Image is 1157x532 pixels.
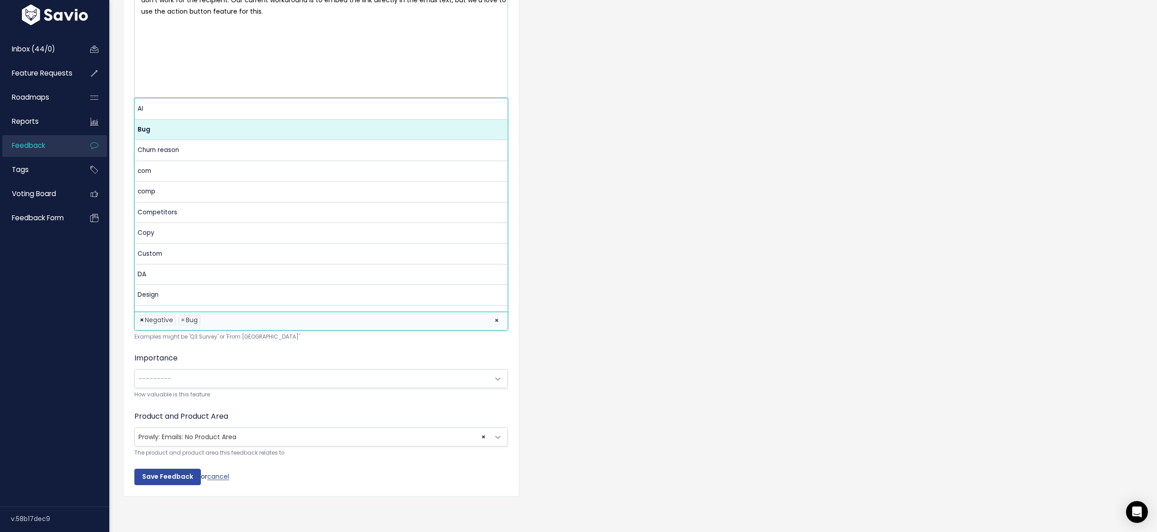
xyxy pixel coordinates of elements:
[2,111,76,132] a: Reports
[134,390,508,400] small: How valuable is this feature
[134,411,228,422] label: Product and Product Area
[134,353,178,364] label: Importance
[138,208,177,217] span: Competitors
[138,104,143,113] span: AI
[140,315,144,325] span: ×
[138,374,171,383] span: ---------
[12,44,55,54] span: Inbox (44/0)
[2,183,76,204] a: Voting Board
[181,315,185,325] span: ×
[2,63,76,84] a: Feature Requests
[2,87,76,108] a: Roadmaps
[134,332,508,342] small: Examples might be 'Q3 Survey' or 'From [GEOGRAPHIC_DATA]'
[2,135,76,156] a: Feedback
[481,428,486,446] span: ×
[138,249,162,258] span: Custom
[134,469,201,485] input: Save Feedback
[134,427,508,446] span: Prowly: Emails: No Product Area
[138,290,159,299] span: Design
[12,213,64,223] span: Feedback form
[1126,501,1148,523] div: Open Intercom Messenger
[12,117,39,126] span: Reports
[186,315,198,324] span: Bug
[138,167,151,175] span: com
[12,189,56,198] span: Voting Board
[12,92,49,102] span: Roadmaps
[494,311,499,330] span: ×
[138,187,155,196] span: comp
[207,472,229,481] a: cancel
[135,428,489,446] span: Prowly: Emails: No Product Area
[12,165,29,174] span: Tags
[2,208,76,228] a: Feedback form
[138,270,146,279] span: DA
[138,125,150,134] span: Bug
[2,159,76,180] a: Tags
[134,448,508,458] small: The product and product area this feedback relates to
[178,315,200,325] li: Bug
[12,68,72,78] span: Feature Requests
[12,141,45,150] span: Feedback
[138,228,154,237] span: Copy
[137,315,176,325] li: Negative
[11,507,109,531] div: v.58b17dec9
[145,315,173,324] span: Negative
[2,39,76,60] a: Inbox (44/0)
[20,4,90,25] img: logo-white.9d6f32f41409.svg
[138,146,179,154] span: Churn reason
